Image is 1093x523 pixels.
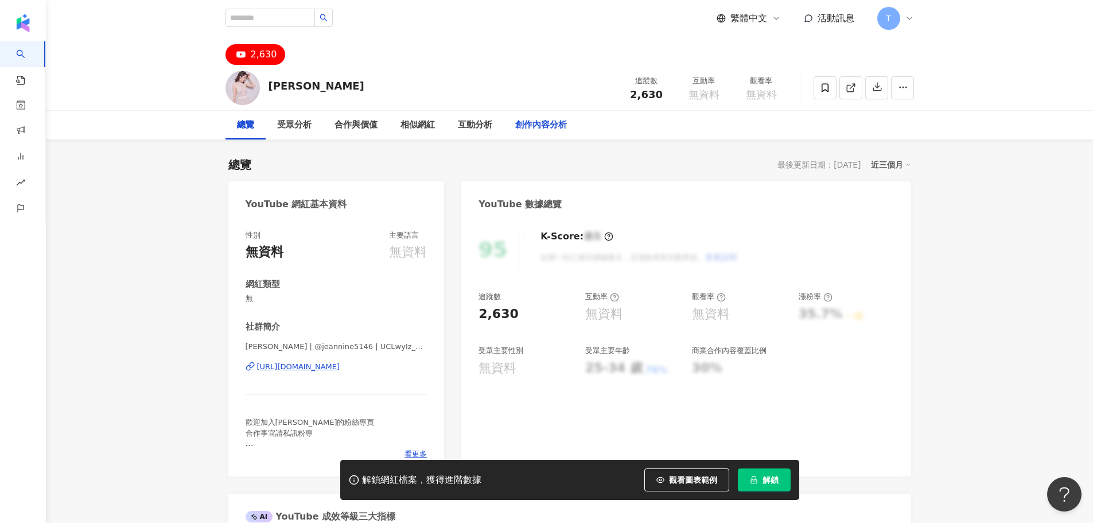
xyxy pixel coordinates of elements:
[479,346,523,356] div: 受眾主要性別
[682,75,726,87] div: 互動率
[730,12,767,25] span: 繁體中文
[625,75,668,87] div: 追蹤數
[246,230,260,241] div: 性別
[246,342,427,352] span: [PERSON_NAME] | @jeannine5146 | UCLwyIz_WhZ9MxgbzZoeEe3Q
[818,13,854,24] span: 活動訊息
[515,118,567,132] div: 創作內容分析
[777,160,861,169] div: 最後更新日期：[DATE]
[389,230,419,241] div: 主要語言
[585,305,623,323] div: 無資料
[740,75,783,87] div: 觀看率
[692,292,726,302] div: 觀看率
[269,79,364,93] div: [PERSON_NAME]
[669,475,717,485] span: 觀看圖表範例
[458,118,492,132] div: 互動分析
[886,12,891,25] span: T
[225,44,286,65] button: 2,630
[16,41,39,86] a: search
[750,476,758,484] span: lock
[14,14,32,32] img: logo icon
[246,293,427,304] span: 無
[225,71,260,105] img: KOL Avatar
[228,157,251,173] div: 總覽
[585,346,630,356] div: 受眾主要年齡
[237,118,254,132] div: 總覽
[334,118,378,132] div: 合作與價值
[246,278,280,290] div: 網紅類型
[246,243,283,261] div: 無資料
[246,321,280,333] div: 社群簡介
[799,292,833,302] div: 漲粉率
[251,47,277,63] div: 2,630
[479,305,519,323] div: 2,630
[404,449,427,459] span: 看更多
[246,362,427,372] a: [URL][DOMAIN_NAME]
[246,510,396,523] div: YouTube 成效等級三大指標
[320,14,328,22] span: search
[871,157,911,172] div: 近三個月
[746,89,777,100] span: 無資料
[585,292,619,302] div: 互動率
[246,198,347,211] div: YouTube 網紅基本資料
[644,468,729,491] button: 觀看圖表範例
[692,305,730,323] div: 無資料
[479,359,516,377] div: 無資料
[257,362,340,372] div: [URL][DOMAIN_NAME]
[362,474,481,486] div: 解鎖網紅檔案，獲得進階數據
[479,292,501,302] div: 追蹤數
[689,89,719,100] span: 無資料
[400,118,435,132] div: 相似網紅
[763,475,779,485] span: 解鎖
[246,418,380,489] span: 歡迎加入[PERSON_NAME]的粉絲專頁 合作事宜請私訊粉專 [PERSON_NAME]性感服飾專區：[URL][DOMAIN_NAME] Line 官方帳號：@jeannine IG帳號:...
[277,118,312,132] div: 受眾分析
[246,511,273,522] div: AI
[738,468,791,491] button: 解鎖
[479,198,562,211] div: YouTube 數據總覽
[16,171,25,197] span: rise
[389,243,427,261] div: 無資料
[630,88,663,100] span: 2,630
[692,346,767,356] div: 商業合作內容覆蓋比例
[540,230,613,243] div: K-Score :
